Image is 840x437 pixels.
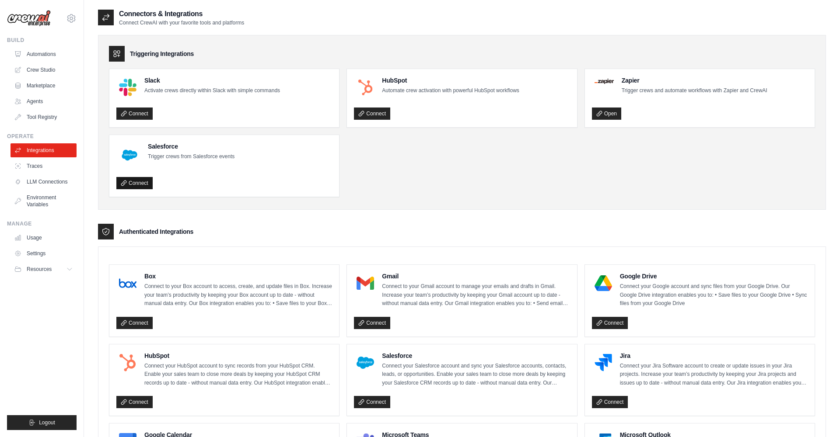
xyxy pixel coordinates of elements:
[10,47,77,61] a: Automations
[10,175,77,189] a: LLM Connections
[144,76,280,85] h4: Slack
[119,274,136,292] img: Box Logo
[148,142,234,151] h4: Salesforce
[130,49,194,58] h3: Triggering Integrations
[119,9,244,19] h2: Connectors & Integrations
[10,143,77,157] a: Integrations
[119,79,136,96] img: Slack Logo
[144,87,280,95] p: Activate crews directly within Slack with simple commands
[357,354,374,371] img: Salesforce Logo
[119,145,140,166] img: Salesforce Logo
[148,153,234,161] p: Trigger crews from Salesforce events
[382,272,570,281] h4: Gmail
[116,317,153,329] a: Connect
[10,63,77,77] a: Crew Studio
[119,354,136,371] img: HubSpot Logo
[7,220,77,227] div: Manage
[10,110,77,124] a: Tool Registry
[592,317,628,329] a: Connect
[354,396,390,408] a: Connect
[116,396,153,408] a: Connect
[119,19,244,26] p: Connect CrewAI with your favorite tools and platforms
[620,362,808,388] p: Connect your Jira Software account to create or update issues in your Jira projects. Increase you...
[144,362,332,388] p: Connect your HubSpot account to sync records from your HubSpot CRM. Enable your sales team to clo...
[620,351,808,360] h4: Jira
[592,108,621,120] a: Open
[7,415,77,430] button: Logout
[27,266,52,273] span: Resources
[10,79,77,93] a: Marketplace
[10,191,77,212] a: Environment Variables
[7,133,77,140] div: Operate
[10,159,77,173] a: Traces
[622,87,767,95] p: Trigger crews and automate workflows with Zapier and CrewAI
[595,274,612,292] img: Google Drive Logo
[116,108,153,120] a: Connect
[592,396,628,408] a: Connect
[7,37,77,44] div: Build
[357,274,374,292] img: Gmail Logo
[382,87,519,95] p: Automate crew activation with powerful HubSpot workflows
[382,362,570,388] p: Connect your Salesforce account and sync your Salesforce accounts, contacts, leads, or opportunit...
[382,282,570,308] p: Connect to your Gmail account to manage your emails and drafts in Gmail. Increase your team’s pro...
[7,10,51,27] img: Logo
[119,227,193,236] h3: Authenticated Integrations
[144,282,332,308] p: Connect to your Box account to access, create, and update files in Box. Increase your team’s prod...
[10,231,77,245] a: Usage
[10,246,77,260] a: Settings
[116,177,153,189] a: Connect
[144,272,332,281] h4: Box
[382,351,570,360] h4: Salesforce
[10,94,77,108] a: Agents
[10,262,77,276] button: Resources
[622,76,767,85] h4: Zapier
[620,272,808,281] h4: Google Drive
[382,76,519,85] h4: HubSpot
[620,282,808,308] p: Connect your Google account and sync files from your Google Drive. Our Google Drive integration e...
[595,79,614,84] img: Zapier Logo
[354,317,390,329] a: Connect
[595,354,612,371] img: Jira Logo
[357,79,374,96] img: HubSpot Logo
[354,108,390,120] a: Connect
[39,419,55,426] span: Logout
[144,351,332,360] h4: HubSpot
